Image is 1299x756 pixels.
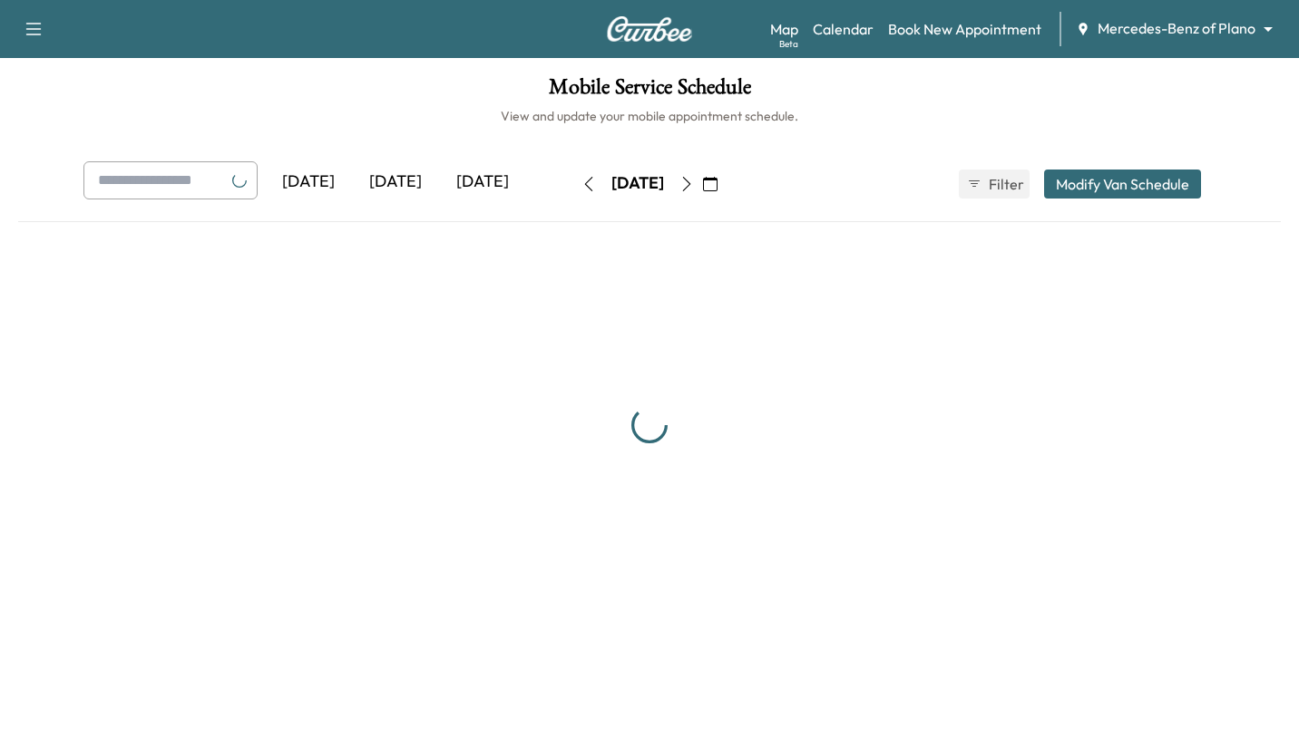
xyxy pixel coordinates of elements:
a: Calendar [813,18,874,40]
a: Book New Appointment [888,18,1041,40]
div: [DATE] [611,172,664,195]
button: Filter [959,170,1030,199]
div: [DATE] [439,161,526,203]
h1: Mobile Service Schedule [18,76,1281,107]
div: [DATE] [352,161,439,203]
a: MapBeta [770,18,798,40]
h6: View and update your mobile appointment schedule. [18,107,1281,125]
button: Modify Van Schedule [1044,170,1201,199]
span: Filter [989,173,1021,195]
div: [DATE] [265,161,352,203]
div: Beta [779,37,798,51]
img: Curbee Logo [606,16,693,42]
span: Mercedes-Benz of Plano [1098,18,1255,39]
